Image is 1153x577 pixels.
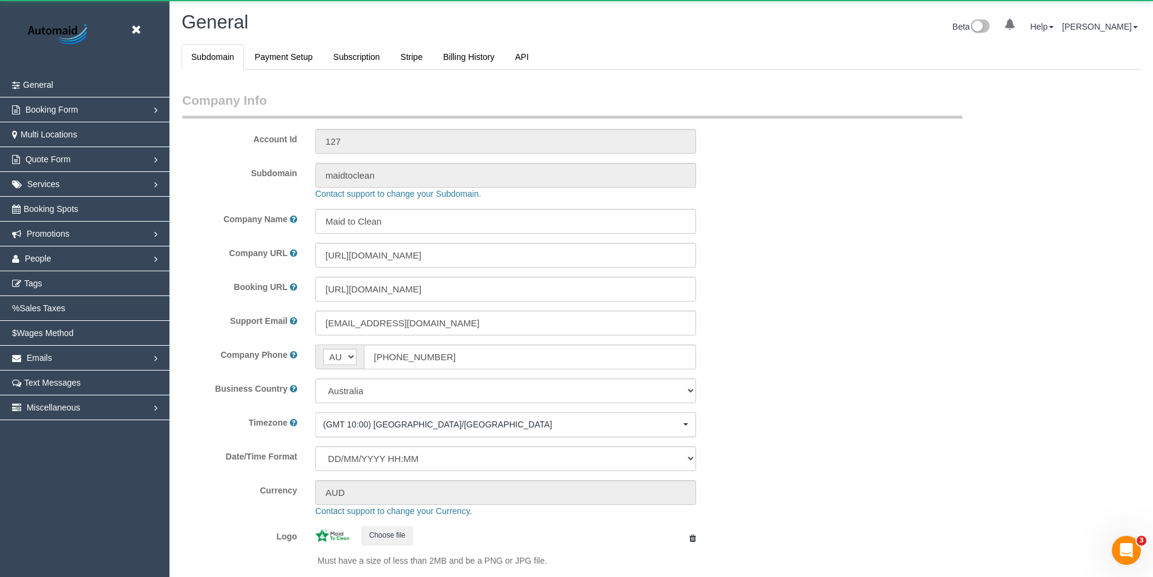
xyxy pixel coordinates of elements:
label: Company URL [229,247,287,259]
img: New interface [970,19,990,35]
button: (GMT 10:00) [GEOGRAPHIC_DATA]/[GEOGRAPHIC_DATA] [315,412,697,437]
a: Subdomain [182,44,244,70]
label: Currency [173,480,306,496]
label: Timezone [249,417,287,429]
span: Emails [27,353,52,363]
span: Text Messages [24,378,80,387]
span: Promotions [27,229,70,239]
a: API [505,44,539,70]
a: [PERSON_NAME] [1062,22,1138,31]
span: General [182,12,248,33]
span: (GMT 10:00) [GEOGRAPHIC_DATA]/[GEOGRAPHIC_DATA] [323,418,681,430]
label: Booking URL [234,281,287,293]
a: Subscription [324,44,390,70]
label: Support Email [230,315,287,327]
span: Services [27,179,60,189]
a: Stripe [391,44,433,70]
span: Quote Form [25,154,71,164]
span: 3 [1137,536,1146,546]
label: Logo [173,526,306,542]
label: Subdomain [173,163,306,179]
span: General [23,80,53,90]
label: Company Name [223,213,287,225]
a: Beta [953,22,990,31]
div: Contact support to change your Currency. [306,505,1105,517]
iframe: Intercom live chat [1112,536,1141,565]
ol: Choose Timezone [315,412,697,437]
label: Date/Time Format [173,446,306,463]
label: Business Country [215,383,287,395]
span: Tags [24,279,42,288]
legend: Company Info [182,91,962,119]
a: Payment Setup [245,44,323,70]
button: Choose file [361,526,413,545]
span: Booking Spots [24,204,78,214]
span: Miscellaneous [27,403,80,412]
p: Must have a size of less than 2MB and be a PNG or JPG file. [318,555,697,567]
span: Multi Locations [21,130,77,139]
img: Automaid Logo [21,21,97,48]
span: People [25,254,51,263]
div: Contact support to change your Subdomain. [306,188,1105,200]
input: Phone [364,345,697,369]
a: Billing History [433,44,504,70]
a: Help [1030,22,1054,31]
label: Company Phone [221,349,287,361]
span: Booking Form [25,105,78,114]
label: Account Id [173,129,306,145]
img: 367b4035868b057e955216826a9f17c862141b21.jpeg [315,529,349,542]
span: Sales Taxes [19,303,65,313]
span: Wages Method [17,328,74,338]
